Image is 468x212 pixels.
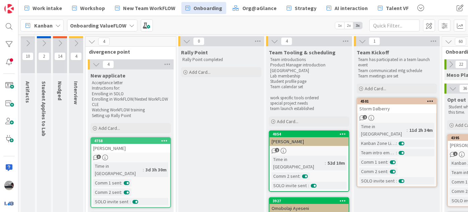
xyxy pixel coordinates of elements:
[335,22,344,29] span: 1x
[182,57,260,62] p: Rally Point completed
[57,81,63,100] span: Nudged
[24,81,31,103] span: Artifacts
[359,158,387,166] div: Comm 1 sent
[369,19,420,32] input: Quick Filter...
[270,68,348,73] p: [GEOGRAPHIC_DATA]
[270,95,348,101] p: work specific tools ordered
[91,144,170,153] div: [PERSON_NAME]
[281,37,292,45] span: 4
[92,80,170,86] p: Acceptance letter
[228,2,281,14] a: Org@aGlance
[97,155,101,159] span: 3
[270,198,349,204] div: 3927
[193,4,222,12] span: Onboarding
[396,177,397,184] span: :
[358,68,436,73] p: Team communicated mtg schedule
[270,79,348,84] p: Student profile page
[270,62,348,68] p: Product Manager introduction
[4,181,14,190] img: jB
[357,98,436,113] div: 4501Storm Dalberry
[273,132,349,137] div: 4054
[358,73,436,79] p: Team meetings are set
[92,91,170,97] p: Enrolling in SOLO
[396,149,397,156] span: :
[308,182,309,189] span: :
[70,52,82,60] span: 4
[359,168,387,175] div: Comm 2 sent
[92,107,170,113] p: Watching WorkFLOW training
[181,49,208,56] span: Rally Point
[407,126,408,134] span: :
[70,22,126,29] b: Onboarding ValueFLOW
[453,152,458,156] span: 1
[91,138,170,153] div: 4758[PERSON_NAME]
[193,37,204,45] span: 0
[123,4,175,12] span: New Team WorkFLOW
[272,156,325,170] div: Time in [GEOGRAPHIC_DATA]
[275,148,279,152] span: 2
[344,22,353,29] span: 2x
[270,73,348,79] p: Lab membership
[359,140,396,147] div: Kanban Zone Licensed
[363,115,367,119] span: 2
[111,2,179,14] a: New Team WorkFLOW
[93,179,121,187] div: Comm 1 sent
[144,166,168,173] div: 3d 3h 30m
[455,60,467,68] span: 22
[269,130,349,192] a: 4054[PERSON_NAME]Time in [GEOGRAPHIC_DATA]:52d 10mComm 2 sent:SOLO invite sent:
[272,172,299,180] div: Comm 2 sent
[270,131,349,137] div: 4054
[41,81,47,136] span: Student Applies to Lab
[323,2,372,14] a: AI interaction
[365,86,386,92] span: Add Card...
[34,21,53,30] span: Kanban
[326,159,347,167] div: 52d 10m
[359,123,407,138] div: Time in [GEOGRAPHIC_DATA]
[20,2,66,14] a: Work intake
[242,4,277,12] span: Org@aGlance
[360,99,436,104] div: 4501
[22,52,34,60] span: 10
[358,57,436,68] p: Team has participated in a team launch event
[33,4,62,12] span: Work intake
[335,4,368,12] span: AI interaction
[4,4,14,13] img: Visit kanbanzone.com
[387,168,388,175] span: :
[103,60,114,68] span: 4
[295,4,316,12] span: Strategy
[283,2,320,14] a: Strategy
[189,69,211,75] span: Add Card...
[270,84,348,90] p: Team calendar set
[91,137,171,208] a: 4758[PERSON_NAME]Time in [GEOGRAPHIC_DATA]:3d 3h 30mComm 1 sent:Comm 2 sent:SOLO invite sent:
[181,2,226,14] a: Onboarding
[130,198,131,205] span: :
[270,106,348,111] p: team launch established
[359,177,396,184] div: SOLO invite sent
[357,98,436,104] div: 4501
[396,140,397,147] span: :
[91,138,170,144] div: 4758
[270,137,349,146] div: [PERSON_NAME]
[357,104,436,113] div: Storm Dalberry
[92,86,170,91] p: Instructions for:
[89,48,168,55] span: divergence point
[325,159,326,167] span: :
[299,172,300,180] span: :
[357,98,437,187] a: 4501Storm DalberryTime in [GEOGRAPHIC_DATA]:11d 2h 34mKanban Zone Licensed:Team intro email sent:...
[94,139,170,143] div: 4758
[386,4,409,12] span: Talent VF
[73,81,79,104] span: Interview
[91,72,125,79] span: New applicate
[98,38,110,46] span: 4
[369,37,380,45] span: 1
[54,52,66,60] span: 14
[374,2,413,14] a: Talent VF
[359,149,396,156] div: Team intro email sent
[447,96,466,103] span: Opt out
[269,49,336,56] span: Team Tooling & scheduling
[92,97,170,108] p: Enrolling in WorkFLOW/Nested WorkFLOW CLE
[38,52,50,60] span: 2
[121,179,122,187] span: :
[387,158,388,166] span: :
[277,118,298,124] span: Add Card...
